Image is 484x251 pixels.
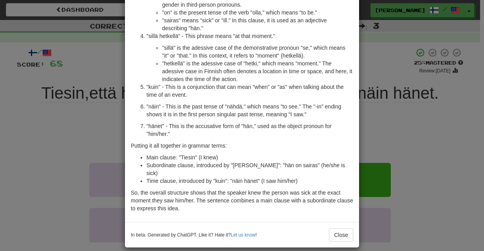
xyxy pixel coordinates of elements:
p: So, the overall structure shows that the speaker knew the person was sick at the exact moment the... [131,189,353,212]
li: "on" is the present tense of the verb "olla," which means "to be." [162,9,353,16]
li: Main clause: "Tiesin" (I knew) [146,153,353,161]
p: "sillä hetkellä" - This phrase means "at that moment." [146,32,353,40]
small: In beta. Generated by ChatGPT. Like it? Hate it? ! [131,232,257,238]
p: "hänet" - This is the accusative form of "hän," used as the object pronoun for "him/her." [146,122,353,138]
p: Putting it all together in grammar terms: [131,142,353,150]
p: "näin" - This is the past tense of "nähdä," which means "to see." The "-in" ending shows it is in... [146,103,353,118]
li: Subordinate clause, introduced by "[PERSON_NAME]": "hän on sairas" (he/she is sick) [146,161,353,177]
p: "kuin" - This is a conjunction that can mean "when" or "as" when talking about the time of an event. [146,83,353,99]
a: Let us know [231,232,255,238]
li: "hetkellä" is the adessive case of "hetki," which means "moment." The adessive case in Finnish of... [162,60,353,83]
li: "sillä" is the adessive case of the demonstrative pronoun "se," which means "it" or "that." In th... [162,44,353,60]
button: Close [329,228,353,242]
li: "sairas" means "sick" or "ill." In this clause, it is used as an adjective describing "hän." [162,16,353,32]
li: Time clause, introduced by "kuin": "näin hänet" (I saw him/her) [146,177,353,185]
